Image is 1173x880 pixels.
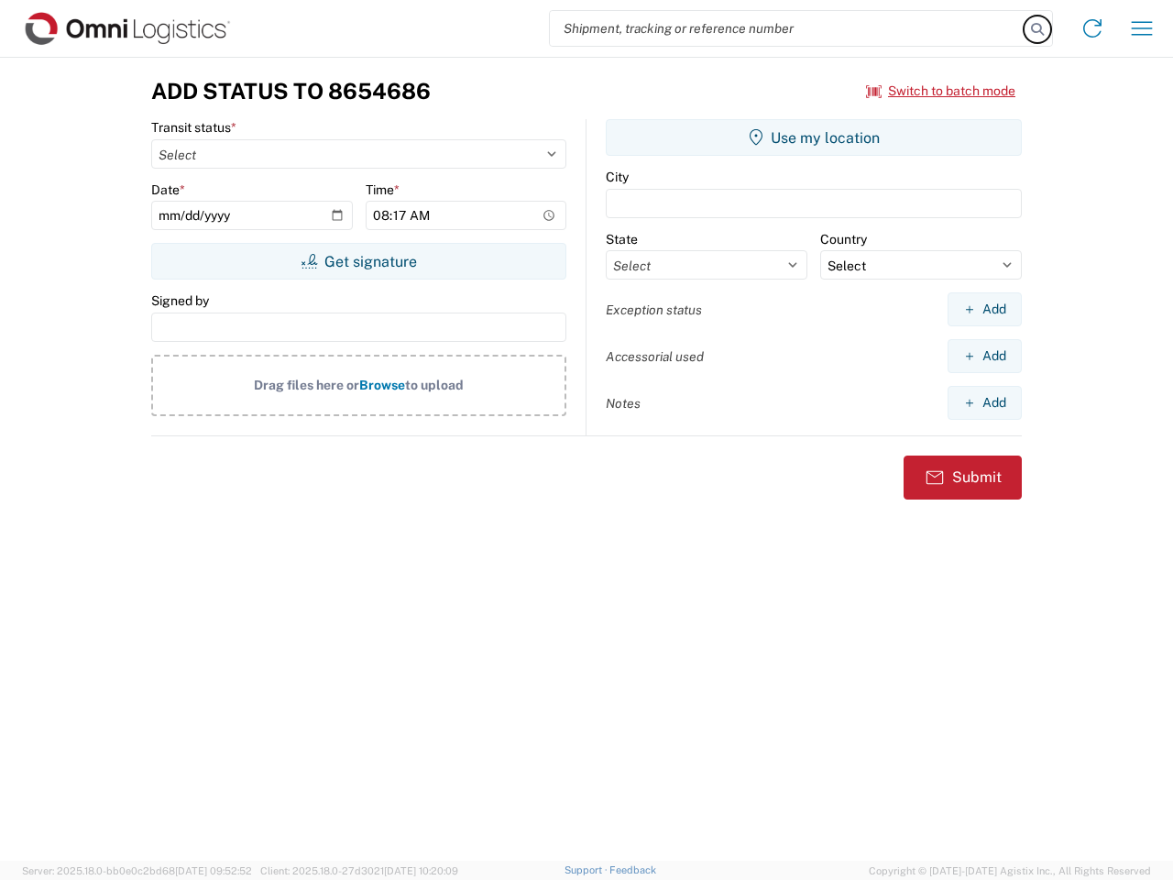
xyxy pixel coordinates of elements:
[175,865,252,876] span: [DATE] 09:52:52
[151,181,185,198] label: Date
[948,292,1022,326] button: Add
[565,864,610,875] a: Support
[151,243,566,280] button: Get signature
[151,78,431,104] h3: Add Status to 8654686
[151,292,209,309] label: Signed by
[254,378,359,392] span: Drag files here or
[609,864,656,875] a: Feedback
[384,865,458,876] span: [DATE] 10:20:09
[869,863,1151,879] span: Copyright © [DATE]-[DATE] Agistix Inc., All Rights Reserved
[866,76,1015,106] button: Switch to batch mode
[405,378,464,392] span: to upload
[606,169,629,185] label: City
[606,348,704,365] label: Accessorial used
[550,11,1025,46] input: Shipment, tracking or reference number
[151,119,236,136] label: Transit status
[260,865,458,876] span: Client: 2025.18.0-27d3021
[948,386,1022,420] button: Add
[606,302,702,318] label: Exception status
[359,378,405,392] span: Browse
[820,231,867,247] label: Country
[606,395,641,412] label: Notes
[904,456,1022,500] button: Submit
[22,865,252,876] span: Server: 2025.18.0-bb0e0c2bd68
[606,231,638,247] label: State
[948,339,1022,373] button: Add
[366,181,400,198] label: Time
[606,119,1022,156] button: Use my location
